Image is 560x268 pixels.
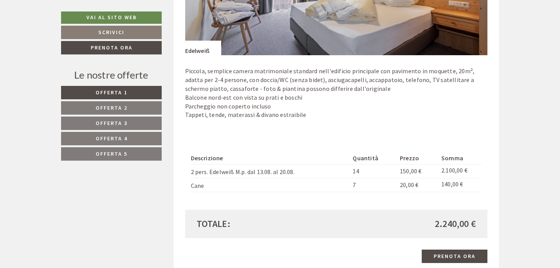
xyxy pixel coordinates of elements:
span: 20,00 € [400,181,418,189]
div: lunedì [136,6,166,19]
td: 14 [350,164,397,178]
div: Edelweiß [185,41,222,55]
span: Offerta 4 [96,135,128,142]
a: Prenota ora [61,41,162,54]
th: Somma [438,152,482,164]
div: [GEOGRAPHIC_DATA] [12,23,116,29]
td: 2.100,00 € [438,164,482,178]
a: Scrivici [61,26,162,39]
a: Vai al sito web [61,12,162,24]
small: 09:23 [12,38,116,43]
p: Piccola, semplice camera matrimoniale standard nell'edificio principale con pavimento in moquette... [185,67,488,119]
button: Invia [264,202,303,215]
div: Buon giorno, come possiamo aiutarla? [6,21,120,44]
td: Cane [191,178,350,192]
th: Prezzo [397,152,438,164]
span: Offerta 3 [96,120,128,127]
span: Offerta 1 [96,89,128,96]
a: Prenota ora [422,250,487,263]
td: 7 [350,178,397,192]
span: 150,00 € [400,167,422,175]
th: Quantità [350,152,397,164]
span: 2.240,00 € [435,217,476,230]
td: 140,00 € [438,178,482,192]
th: Descrizione [191,152,350,164]
div: Le nostre offerte [61,68,162,82]
span: Offerta 2 [96,104,128,111]
div: Totale: [191,217,336,230]
td: 2 pers. Edelweiß M.p. dal 13.08. al 20.08. [191,164,350,178]
span: Offerta 5 [96,150,128,157]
